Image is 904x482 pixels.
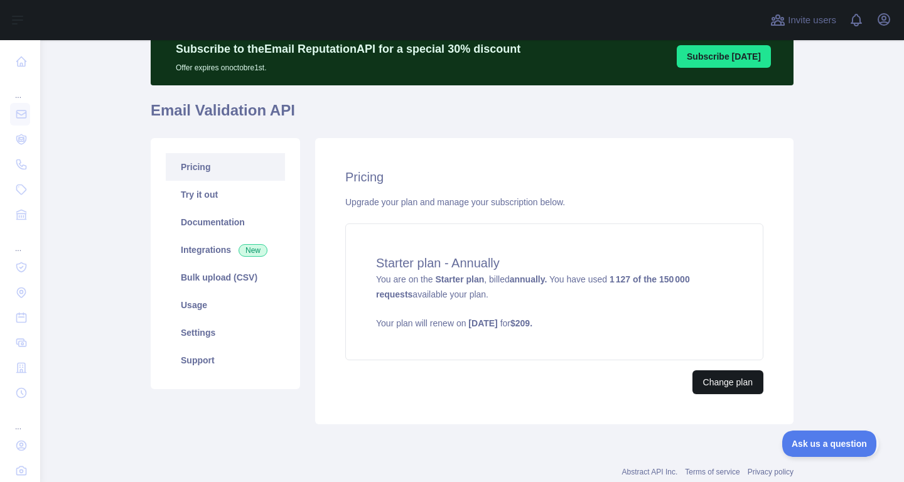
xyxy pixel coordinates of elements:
[176,40,520,58] p: Subscribe to the Email Reputation API for a special 30 % discount
[151,100,794,131] h1: Email Validation API
[510,318,532,328] strong: $ 209 .
[239,244,267,257] span: New
[10,407,30,432] div: ...
[510,274,547,284] strong: annually.
[748,468,794,476] a: Privacy policy
[176,58,520,73] p: Offer expires on octobre 1st.
[10,75,30,100] div: ...
[468,318,497,328] strong: [DATE]
[376,254,733,272] h4: Starter plan - Annually
[677,45,771,68] button: Subscribe [DATE]
[166,346,285,374] a: Support
[166,181,285,208] a: Try it out
[376,274,733,329] span: You are on the , billed You have used available your plan.
[685,468,740,476] a: Terms of service
[166,291,285,319] a: Usage
[435,274,484,284] strong: Starter plan
[345,168,763,186] h2: Pricing
[166,208,285,236] a: Documentation
[768,10,839,30] button: Invite users
[692,370,763,394] button: Change plan
[345,196,763,208] div: Upgrade your plan and manage your subscription below.
[782,431,879,457] iframe: Toggle Customer Support
[788,13,836,28] span: Invite users
[166,264,285,291] a: Bulk upload (CSV)
[376,274,690,299] strong: 1 127 of the 150 000 requests
[10,228,30,254] div: ...
[166,319,285,346] a: Settings
[166,236,285,264] a: Integrations New
[166,153,285,181] a: Pricing
[622,468,678,476] a: Abstract API Inc.
[376,317,733,329] p: Your plan will renew on for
